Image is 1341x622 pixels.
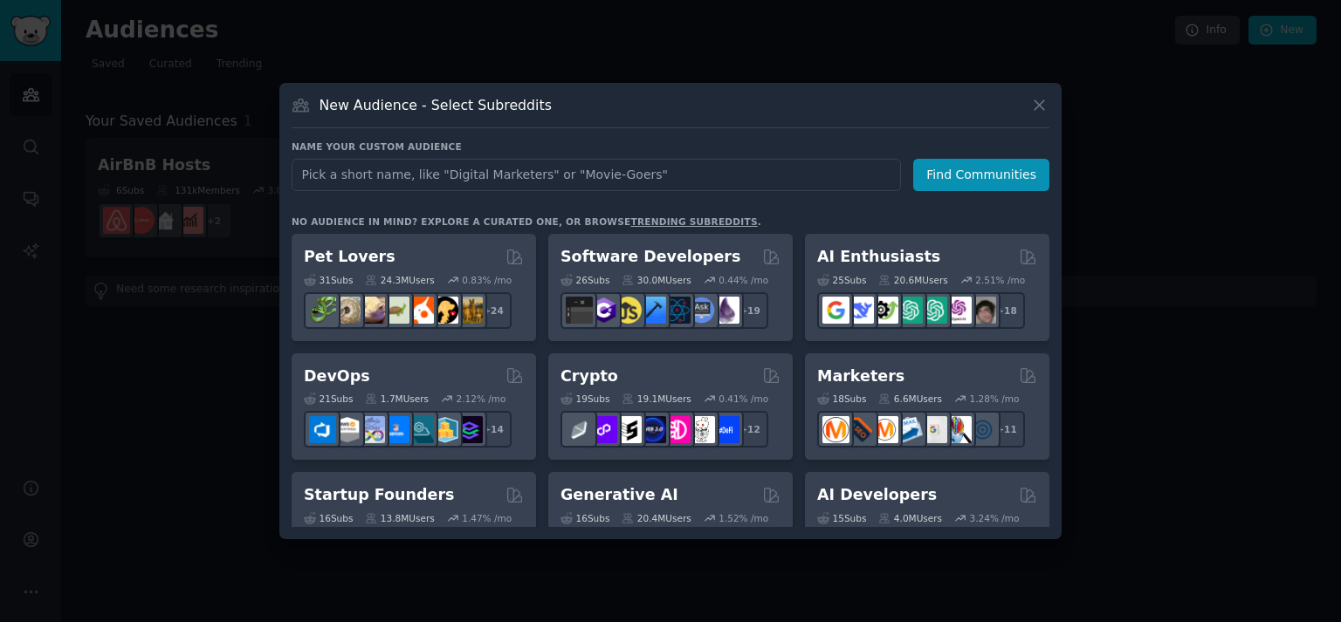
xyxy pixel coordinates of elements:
[712,416,739,443] img: defi_
[560,512,609,524] div: 16 Sub s
[975,274,1025,286] div: 2.51 % /mo
[817,512,866,524] div: 15 Sub s
[615,416,642,443] img: ethstaker
[970,512,1020,524] div: 3.24 % /mo
[292,215,761,228] div: No audience in mind? Explore a curated one, or browse .
[407,297,434,324] img: cockatiel
[457,393,506,405] div: 2.12 % /mo
[622,393,691,405] div: 19.1M Users
[334,297,361,324] img: ballpython
[292,140,1049,153] h3: Name your custom audience
[309,297,336,324] img: herpetology
[456,416,483,443] img: PlatformEngineers
[622,274,691,286] div: 30.0M Users
[945,416,972,443] img: MarketingResearch
[847,297,874,324] img: DeepSeek
[719,274,768,286] div: 0.44 % /mo
[945,297,972,324] img: OpenAIDev
[304,366,370,387] h2: DevOps
[712,297,739,324] img: elixir
[920,297,947,324] img: chatgpt_prompts_
[969,297,996,324] img: ArtificalIntelligence
[462,274,512,286] div: 0.83 % /mo
[365,274,434,286] div: 24.3M Users
[817,246,940,268] h2: AI Enthusiasts
[560,246,740,268] h2: Software Developers
[719,393,768,405] div: 0.41 % /mo
[365,393,429,405] div: 1.7M Users
[878,274,947,286] div: 20.6M Users
[590,297,617,324] img: csharp
[320,96,552,114] h3: New Audience - Select Subreddits
[304,484,454,506] h2: Startup Founders
[462,512,512,524] div: 1.47 % /mo
[970,393,1020,405] div: 1.28 % /mo
[615,297,642,324] img: learnjavascript
[732,411,768,448] div: + 12
[304,274,353,286] div: 31 Sub s
[456,297,483,324] img: dogbreed
[475,292,512,329] div: + 24
[896,297,923,324] img: chatgpt_promptDesign
[639,416,666,443] img: web3
[664,416,691,443] img: defiblockchain
[365,512,434,524] div: 13.8M Users
[896,416,923,443] img: Emailmarketing
[622,512,691,524] div: 20.4M Users
[566,416,593,443] img: ethfinance
[431,416,458,443] img: aws_cdk
[913,159,1049,191] button: Find Communities
[847,416,874,443] img: bigseo
[560,484,678,506] h2: Generative AI
[878,393,942,405] div: 6.6M Users
[560,274,609,286] div: 26 Sub s
[688,297,715,324] img: AskComputerScience
[309,416,336,443] img: azuredevops
[304,512,353,524] div: 16 Sub s
[664,297,691,324] img: reactnative
[566,297,593,324] img: software
[817,366,904,387] h2: Marketers
[382,297,409,324] img: turtle
[688,416,715,443] img: CryptoNews
[822,297,849,324] img: GoogleGeminiAI
[719,512,768,524] div: 1.52 % /mo
[969,416,996,443] img: OnlineMarketing
[817,393,866,405] div: 18 Sub s
[407,416,434,443] img: platformengineering
[988,292,1025,329] div: + 18
[590,416,617,443] img: 0xPolygon
[334,416,361,443] img: AWS_Certified_Experts
[560,393,609,405] div: 19 Sub s
[382,416,409,443] img: DevOpsLinks
[560,366,618,387] h2: Crypto
[358,297,385,324] img: leopardgeckos
[871,416,898,443] img: AskMarketing
[817,274,866,286] div: 25 Sub s
[304,246,395,268] h2: Pet Lovers
[878,512,942,524] div: 4.0M Users
[304,393,353,405] div: 21 Sub s
[292,159,901,191] input: Pick a short name, like "Digital Marketers" or "Movie-Goers"
[639,297,666,324] img: iOSProgramming
[822,416,849,443] img: content_marketing
[630,216,757,227] a: trending subreddits
[358,416,385,443] img: Docker_DevOps
[475,411,512,448] div: + 14
[431,297,458,324] img: PetAdvice
[871,297,898,324] img: AItoolsCatalog
[920,416,947,443] img: googleads
[732,292,768,329] div: + 19
[817,484,937,506] h2: AI Developers
[988,411,1025,448] div: + 11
